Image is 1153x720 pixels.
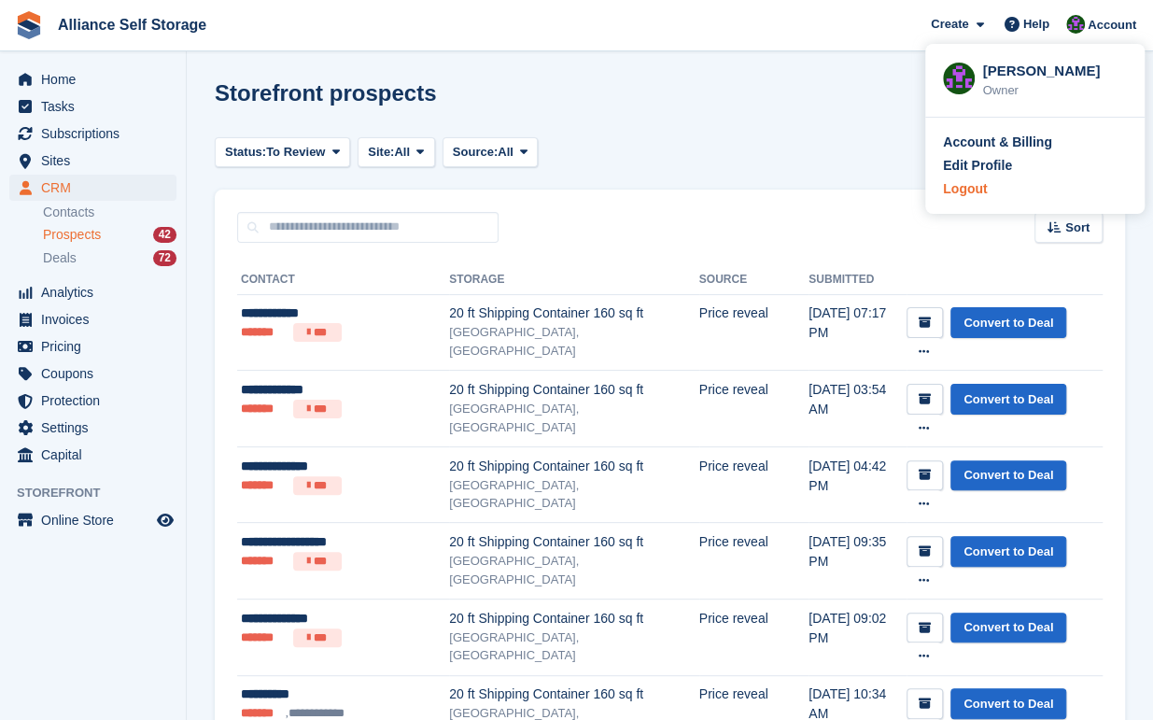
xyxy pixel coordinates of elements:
span: Create [931,15,968,34]
div: [GEOGRAPHIC_DATA], [GEOGRAPHIC_DATA] [449,628,698,665]
span: CRM [41,175,153,201]
img: Romilly Norton [943,63,975,94]
a: menu [9,388,176,414]
div: 20 ft Shipping Container 160 sq ft [449,685,698,704]
span: Storefront [17,484,186,502]
a: menu [9,148,176,174]
a: Convert to Deal [950,307,1066,338]
h1: Storefront prospects [215,80,436,106]
span: Analytics [41,279,153,305]
a: Edit Profile [943,156,1127,176]
span: Source: [453,143,498,162]
a: menu [9,306,176,332]
th: Contact [237,265,449,295]
span: Sort [1065,219,1090,237]
button: Site: All [358,137,435,168]
div: 20 ft Shipping Container 160 sq ft [449,609,698,628]
span: Help [1023,15,1049,34]
button: Status: To Review [215,137,350,168]
button: Source: All [443,137,539,168]
div: Owner [982,81,1127,100]
td: [DATE] 04:42 PM [809,446,907,523]
th: Submitted [809,265,907,295]
span: Subscriptions [41,120,153,147]
a: menu [9,120,176,147]
div: Account & Billing [943,133,1052,152]
a: menu [9,66,176,92]
a: Convert to Deal [950,613,1066,643]
div: 42 [153,227,176,243]
span: Sites [41,148,153,174]
a: menu [9,360,176,387]
a: Convert to Deal [950,384,1066,415]
a: Convert to Deal [950,536,1066,567]
th: Storage [449,265,698,295]
div: Logout [943,179,987,199]
span: Status: [225,143,266,162]
a: menu [9,415,176,441]
a: menu [9,93,176,120]
td: Price reveal [699,446,809,523]
a: menu [9,507,176,533]
span: Coupons [41,360,153,387]
span: Online Store [41,507,153,533]
td: Price reveal [699,523,809,600]
span: Invoices [41,306,153,332]
span: Tasks [41,93,153,120]
a: Alliance Self Storage [50,9,214,40]
a: Account & Billing [943,133,1127,152]
span: Deals [43,249,77,267]
td: [DATE] 07:17 PM [809,294,907,371]
div: [GEOGRAPHIC_DATA], [GEOGRAPHIC_DATA] [449,323,698,360]
div: 20 ft Shipping Container 160 sq ft [449,532,698,552]
th: Source [699,265,809,295]
a: menu [9,279,176,305]
div: [GEOGRAPHIC_DATA], [GEOGRAPHIC_DATA] [449,400,698,436]
a: menu [9,333,176,360]
a: menu [9,175,176,201]
span: Account [1088,16,1136,35]
div: [PERSON_NAME] [982,61,1127,78]
a: menu [9,442,176,468]
div: 20 ft Shipping Container 160 sq ft [449,380,698,400]
div: Edit Profile [943,156,1012,176]
td: [DATE] 09:35 PM [809,523,907,600]
img: stora-icon-8386f47178a22dfd0bd8f6a31ec36ba5ce8667c1dd55bd0f319d3a0aa187defe.svg [15,11,43,39]
span: All [394,143,410,162]
td: [DATE] 03:54 AM [809,371,907,447]
td: Price reveal [699,600,809,676]
span: Prospects [43,226,101,244]
div: [GEOGRAPHIC_DATA], [GEOGRAPHIC_DATA] [449,552,698,588]
span: Protection [41,388,153,414]
a: Deals 72 [43,248,176,268]
span: Site: [368,143,394,162]
a: Preview store [154,509,176,531]
span: Pricing [41,333,153,360]
div: 20 ft Shipping Container 160 sq ft [449,304,698,323]
div: 72 [153,250,176,266]
a: Convert to Deal [950,460,1066,491]
a: Logout [943,179,1127,199]
td: Price reveal [699,294,809,371]
a: Prospects 42 [43,225,176,245]
span: Settings [41,415,153,441]
a: Contacts [43,204,176,221]
div: 20 ft Shipping Container 160 sq ft [449,457,698,476]
img: Romilly Norton [1066,15,1085,34]
span: To Review [266,143,325,162]
div: [GEOGRAPHIC_DATA], [GEOGRAPHIC_DATA] [449,476,698,513]
td: [DATE] 09:02 PM [809,600,907,676]
span: Capital [41,442,153,468]
span: All [498,143,513,162]
td: Price reveal [699,371,809,447]
a: Convert to Deal [950,688,1066,719]
span: Home [41,66,153,92]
